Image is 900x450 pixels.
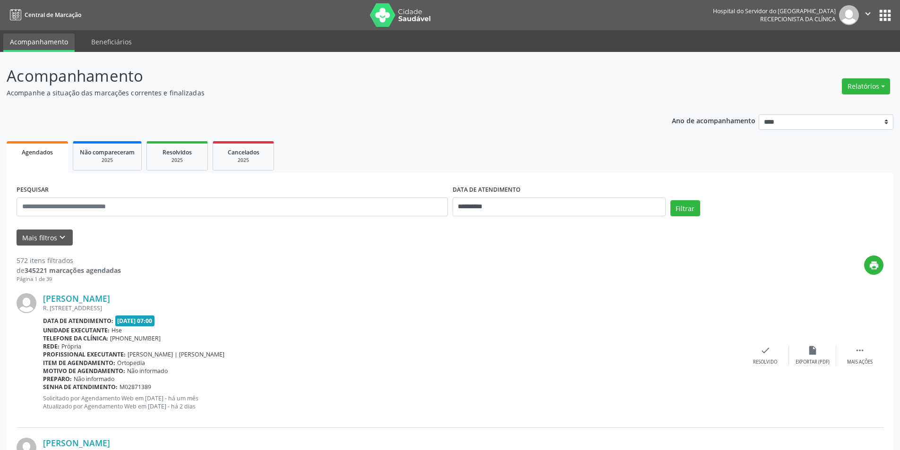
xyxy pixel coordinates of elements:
[17,183,49,197] label: PESQUISAR
[672,114,755,126] p: Ano de acompanhamento
[869,260,879,271] i: print
[17,255,121,265] div: 572 itens filtrados
[839,5,859,25] img: img
[7,88,627,98] p: Acompanhe a situação das marcações correntes e finalizadas
[760,15,836,23] span: Recepcionista da clínica
[3,34,75,52] a: Acompanhamento
[80,148,135,156] span: Não compareceram
[117,359,145,367] span: Ortopedia
[43,342,60,350] b: Rede:
[17,275,121,283] div: Página 1 de 39
[859,5,877,25] button: 
[43,350,126,358] b: Profissional executante:
[855,345,865,356] i: 
[43,367,125,375] b: Motivo de agendamento:
[43,334,108,342] b: Telefone da clínica:
[22,148,53,156] span: Agendados
[80,157,135,164] div: 2025
[842,78,890,94] button: Relatórios
[61,342,81,350] span: Própria
[713,7,836,15] div: Hospital do Servidor do [GEOGRAPHIC_DATA]
[25,266,121,275] strong: 345221 marcações agendadas
[17,265,121,275] div: de
[43,304,742,312] div: R. [STREET_ADDRESS]
[57,232,68,243] i: keyboard_arrow_down
[110,334,161,342] span: [PHONE_NUMBER]
[670,200,700,216] button: Filtrar
[220,157,267,164] div: 2025
[17,293,36,313] img: img
[864,255,883,275] button: print
[127,367,168,375] span: Não informado
[7,7,81,23] a: Central de Marcação
[154,157,201,164] div: 2025
[7,64,627,88] p: Acompanhamento
[43,326,110,334] b: Unidade executante:
[796,359,830,365] div: Exportar (PDF)
[17,229,73,246] button: Mais filtroskeyboard_arrow_down
[807,345,818,356] i: insert_drive_file
[453,183,521,197] label: DATA DE ATENDIMENTO
[760,345,771,356] i: check
[43,293,110,304] a: [PERSON_NAME]
[753,359,777,365] div: Resolvido
[877,7,893,24] button: apps
[85,34,138,50] a: Beneficiários
[43,317,113,325] b: Data de atendimento:
[115,315,155,326] span: [DATE] 07:00
[847,359,873,365] div: Mais ações
[111,326,122,334] span: Hse
[228,148,259,156] span: Cancelados
[163,148,192,156] span: Resolvidos
[43,383,118,391] b: Senha de atendimento:
[25,11,81,19] span: Central de Marcação
[74,375,114,383] span: Não informado
[120,383,151,391] span: M02871389
[128,350,224,358] span: [PERSON_NAME] | [PERSON_NAME]
[43,375,72,383] b: Preparo:
[863,8,873,19] i: 
[43,438,110,448] a: [PERSON_NAME]
[43,359,115,367] b: Item de agendamento:
[43,394,742,410] p: Solicitado por Agendamento Web em [DATE] - há um mês Atualizado por Agendamento Web em [DATE] - h...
